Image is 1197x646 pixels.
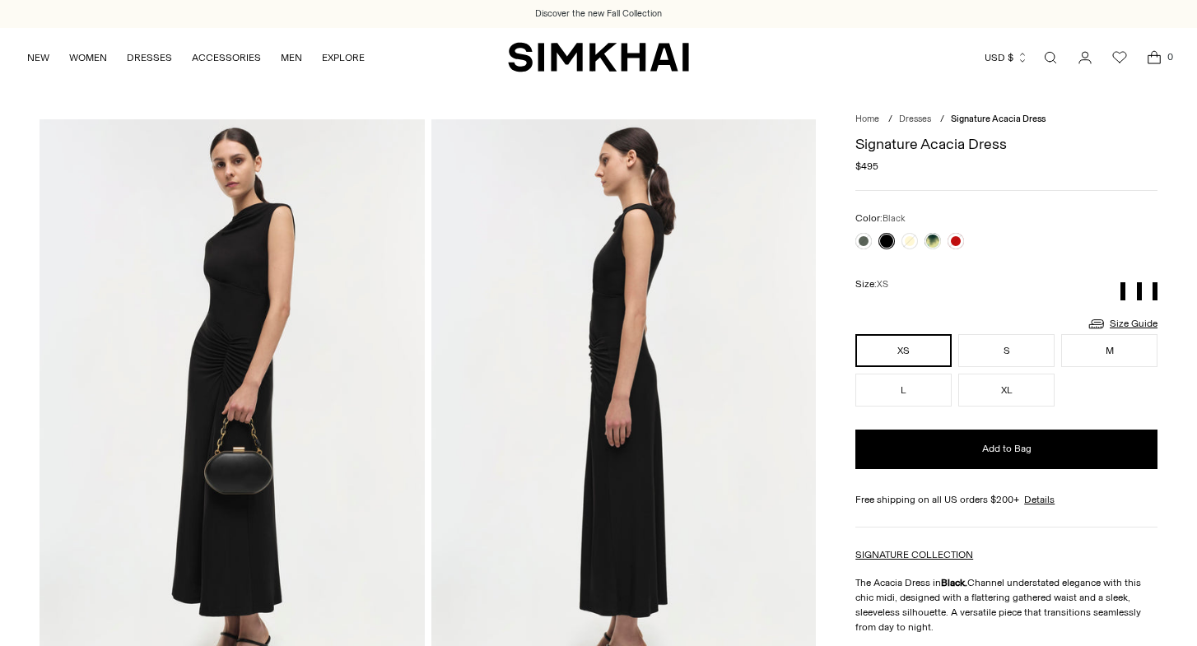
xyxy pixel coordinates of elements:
[69,40,107,76] a: WOMEN
[1061,334,1157,367] button: M
[855,211,906,226] label: Color:
[883,213,906,224] span: Black
[985,40,1028,76] button: USD $
[535,7,662,21] a: Discover the new Fall Collection
[1034,41,1067,74] a: Open search modal
[855,374,952,407] button: L
[855,277,888,292] label: Size:
[192,40,261,76] a: ACCESSORIES
[855,492,1157,507] div: Free shipping on all US orders $200+
[322,40,365,76] a: EXPLORE
[855,113,1157,127] nav: breadcrumbs
[1024,492,1055,507] a: Details
[1162,49,1177,64] span: 0
[941,577,967,588] strong: Black.
[281,40,302,76] a: MEN
[855,549,973,560] a: SIGNATURE COLLECTION
[855,114,879,124] a: Home
[982,442,1032,456] span: Add to Bag
[27,40,49,76] a: NEW
[1103,41,1136,74] a: Wishlist
[958,374,1055,407] button: XL
[855,575,1157,634] p: The Acacia Dress in Channel understated elegance with this chic midi, designed with a flattering ...
[855,137,1157,151] h1: Signature Acacia Dress
[127,40,172,76] a: DRESSES
[877,279,888,290] span: XS
[1087,314,1157,334] a: Size Guide
[940,113,944,127] div: /
[855,159,878,174] span: $495
[855,334,952,367] button: XS
[888,113,892,127] div: /
[1138,41,1171,74] a: Open cart modal
[855,430,1157,469] button: Add to Bag
[1069,41,1102,74] a: Go to the account page
[899,114,931,124] a: Dresses
[958,334,1055,367] button: S
[951,114,1046,124] span: Signature Acacia Dress
[508,41,689,73] a: SIMKHAI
